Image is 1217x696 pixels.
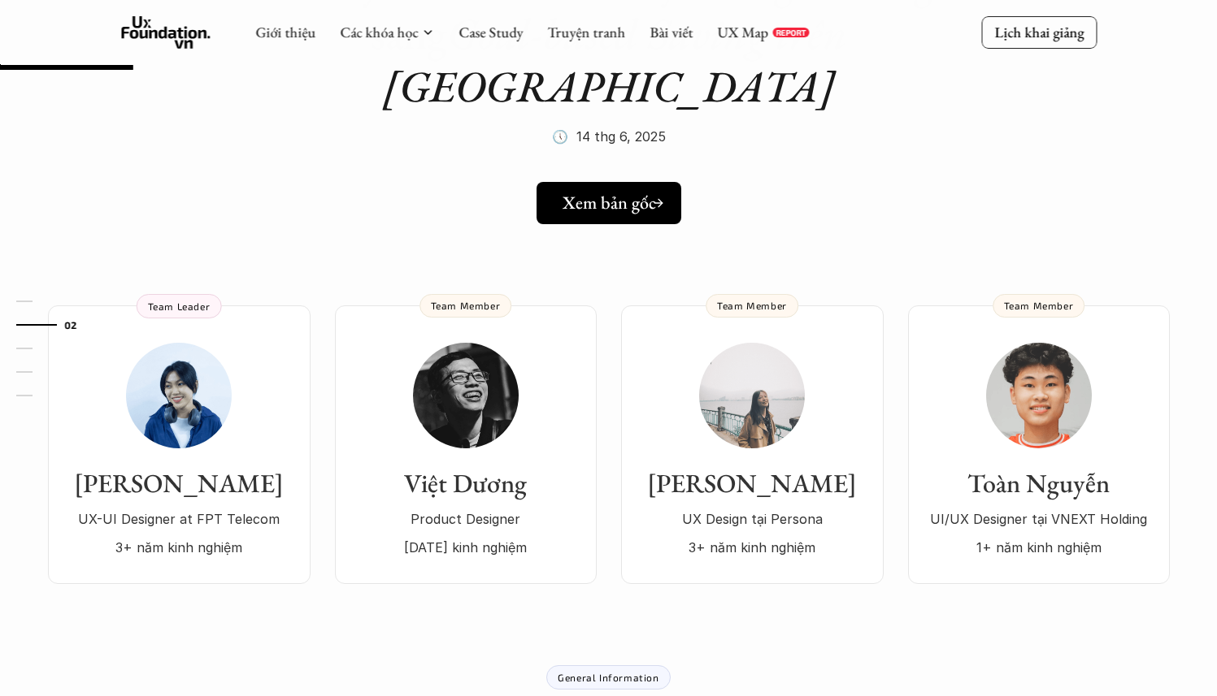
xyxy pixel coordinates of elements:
h3: Việt Dương [351,468,580,499]
a: Truyện tranh [547,23,625,41]
p: REPORT [776,28,806,37]
p: Team Member [717,300,787,311]
a: Toàn NguyễnUI/UX Designer tại VNEXT Holding1+ năm kinh nghiệmTeam Member [908,305,1170,584]
a: Các khóa học [340,23,418,41]
p: 🕔 14 thg 6, 2025 [552,124,666,149]
a: Lịch khai giảng [981,16,1097,48]
a: 02 [16,315,93,335]
a: Việt DươngProduct Designer[DATE] kinh nghiệmTeam Member [335,305,597,584]
p: UX-UI Designer at FPT Telecom [64,507,294,531]
p: [DATE] kinh nghiệm [351,535,580,560]
p: 3+ năm kinh nghiệm [637,535,867,560]
p: Team Member [1004,300,1074,311]
a: UX Map [717,23,768,41]
a: REPORT [772,28,809,37]
p: 1+ năm kinh nghiệm [924,535,1154,560]
a: [PERSON_NAME]UX Design tại Persona3+ năm kinh nghiệmTeam Member [621,305,884,584]
a: [PERSON_NAME]UX-UI Designer at FPT Telecom3+ năm kinh nghiệmTeam Leader [48,305,311,584]
p: Lịch khai giảng [994,23,1084,41]
p: 3+ năm kinh nghiệm [64,535,294,560]
a: Bài viết [650,23,693,41]
h3: [PERSON_NAME] [637,468,867,499]
p: Team Leader [148,300,211,312]
a: Xem bản gốc [537,182,681,224]
h3: [PERSON_NAME] [64,468,294,499]
a: Giới thiệu [255,23,315,41]
p: Team Member [431,300,501,311]
strong: 02 [64,318,77,330]
p: UI/UX Designer tại VNEXT Holding [924,507,1154,531]
p: General Information [558,672,658,683]
h3: Toàn Nguyễn [924,468,1154,499]
p: Product Designer [351,507,580,531]
h5: Xem bản gốc [563,192,656,214]
a: Case Study [459,23,523,41]
p: UX Design tại Persona [637,507,867,531]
